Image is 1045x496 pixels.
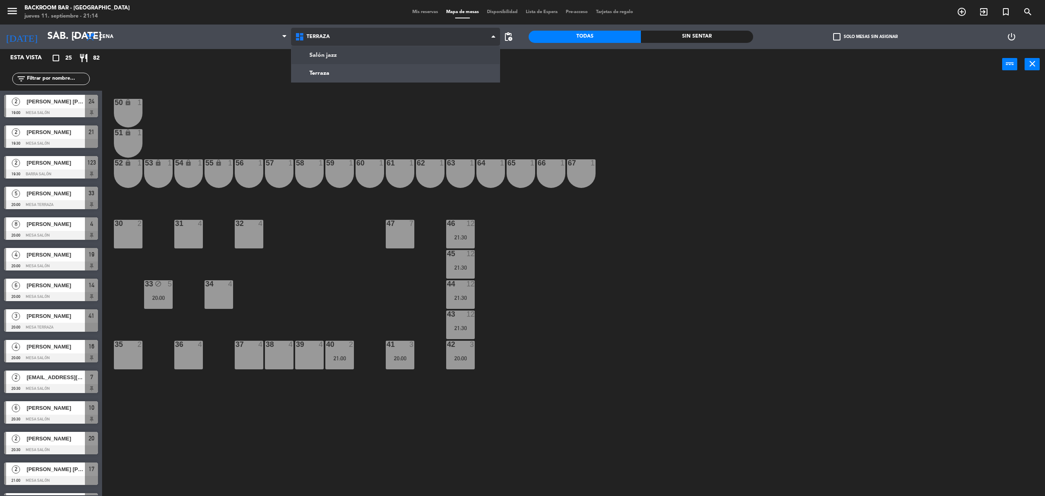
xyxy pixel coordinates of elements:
[409,159,414,167] div: 1
[12,312,20,320] span: 3
[356,159,357,167] div: 60
[90,219,93,229] span: 4
[409,220,414,227] div: 7
[349,341,354,348] div: 2
[175,341,176,348] div: 36
[12,98,20,106] span: 2
[477,159,478,167] div: 64
[24,4,130,12] div: Backroom Bar - [GEOGRAPHIC_DATA]
[258,220,263,227] div: 4
[89,127,94,137] span: 21
[215,159,222,166] i: lock
[530,159,535,167] div: 1
[27,128,85,136] span: [PERSON_NAME]
[1023,7,1033,17] i: search
[4,53,59,63] div: Esta vista
[641,31,753,43] div: Sin sentar
[408,10,442,14] span: Mis reservas
[522,10,562,14] span: Lista de Espera
[89,464,94,474] span: 17
[446,325,475,331] div: 21:30
[258,159,263,167] div: 1
[138,99,142,106] div: 1
[144,295,173,301] div: 20:00
[6,5,18,20] button: menu
[289,341,293,348] div: 4
[467,311,475,318] div: 12
[27,434,85,443] span: [PERSON_NAME]
[89,433,94,443] span: 20
[258,341,263,348] div: 4
[27,189,85,198] span: [PERSON_NAME]
[90,372,93,382] span: 7
[467,250,475,257] div: 12
[483,10,522,14] span: Disponibilidad
[138,129,142,136] div: 1
[12,190,20,198] span: 5
[470,159,475,167] div: 1
[89,403,94,413] span: 10
[1007,32,1016,42] i: power_settings_new
[138,159,142,167] div: 1
[12,404,20,412] span: 6
[12,435,20,443] span: 2
[198,341,203,348] div: 4
[12,128,20,136] span: 2
[27,250,85,259] span: [PERSON_NAME]
[89,280,94,290] span: 14
[27,312,85,320] span: [PERSON_NAME]
[79,53,89,63] i: restaurant
[507,159,508,167] div: 65
[349,159,354,167] div: 1
[1005,59,1015,69] i: power_input
[12,343,20,351] span: 4
[12,373,20,382] span: 2
[12,220,20,228] span: 8
[12,465,20,474] span: 2
[470,341,475,348] div: 3
[503,32,513,42] span: pending_actions
[27,465,85,474] span: [PERSON_NAME] [PERSON_NAME]
[51,53,61,63] i: crop_square
[12,251,20,259] span: 4
[325,355,354,361] div: 21:00
[125,129,131,136] i: lock
[446,265,475,270] div: 21:30
[529,31,641,43] div: Todas
[562,10,592,14] span: Pre-acceso
[27,342,85,351] span: [PERSON_NAME]
[560,159,565,167] div: 1
[175,220,176,227] div: 31
[138,341,142,348] div: 2
[442,10,483,14] span: Mapa de mesas
[205,280,206,288] div: 34
[198,220,203,227] div: 4
[379,159,384,167] div: 1
[175,159,176,167] div: 54
[326,341,327,348] div: 40
[307,34,330,40] span: Terraza
[93,54,100,63] span: 82
[185,159,192,166] i: lock
[228,280,233,288] div: 4
[198,159,203,167] div: 1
